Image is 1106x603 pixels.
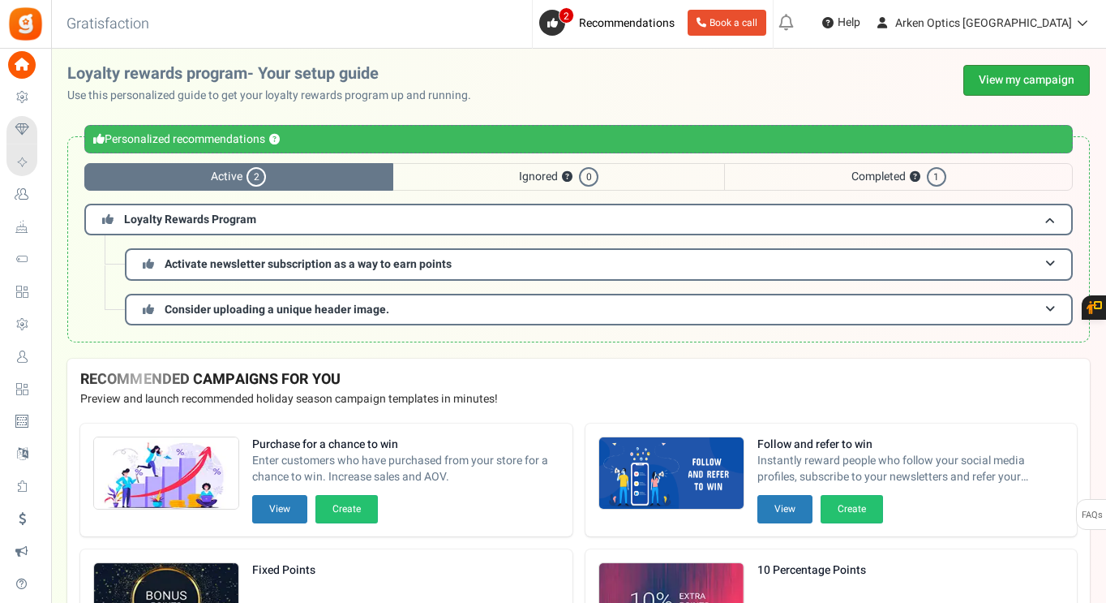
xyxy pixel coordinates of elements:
span: Arken Optics [GEOGRAPHIC_DATA] [895,15,1072,32]
span: Help [834,15,860,31]
a: Help [816,10,867,36]
p: Preview and launch recommended holiday season campaign templates in minutes! [80,391,1077,407]
img: Recommended Campaigns [599,437,744,510]
button: Create [821,495,883,523]
h2: Loyalty rewards program- Your setup guide [67,65,484,83]
span: Activate newsletter subscription as a way to earn points [165,256,452,273]
span: Enter customers who have purchased from your store for a chance to win. Increase sales and AOV. [252,453,559,485]
span: 1 [927,167,946,187]
button: View [252,495,307,523]
span: 2 [559,7,574,24]
div: Personalized recommendations [84,125,1073,153]
span: Loyalty Rewards Program [124,211,256,228]
a: 2 Recommendations [539,10,681,36]
span: Completed [724,163,1073,191]
span: FAQs [1081,500,1103,531]
span: 2 [246,167,266,187]
span: Instantly reward people who follow your social media profiles, subscribe to your newsletters and ... [757,453,1065,485]
span: Consider uploading a unique header image. [165,301,389,318]
img: Recommended Campaigns [94,437,238,510]
strong: Follow and refer to win [757,437,1065,453]
span: Recommendations [579,15,675,32]
p: Use this personalized guide to get your loyalty rewards program up and running. [67,88,484,104]
button: Create [315,495,378,523]
a: Book a call [688,10,766,36]
strong: 10 Percentage Points [757,562,883,579]
a: View my campaign [963,65,1090,96]
button: ? [269,135,280,145]
strong: Fixed Points [252,562,378,579]
button: ? [562,172,572,183]
h4: RECOMMENDED CAMPAIGNS FOR YOU [80,372,1077,388]
button: ? [910,172,920,183]
img: Gratisfaction [7,6,44,42]
span: Ignored [393,163,725,191]
span: 0 [579,167,598,187]
h3: Gratisfaction [49,8,167,41]
strong: Purchase for a chance to win [252,437,559,453]
span: Active [84,163,393,191]
button: View [757,495,812,523]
